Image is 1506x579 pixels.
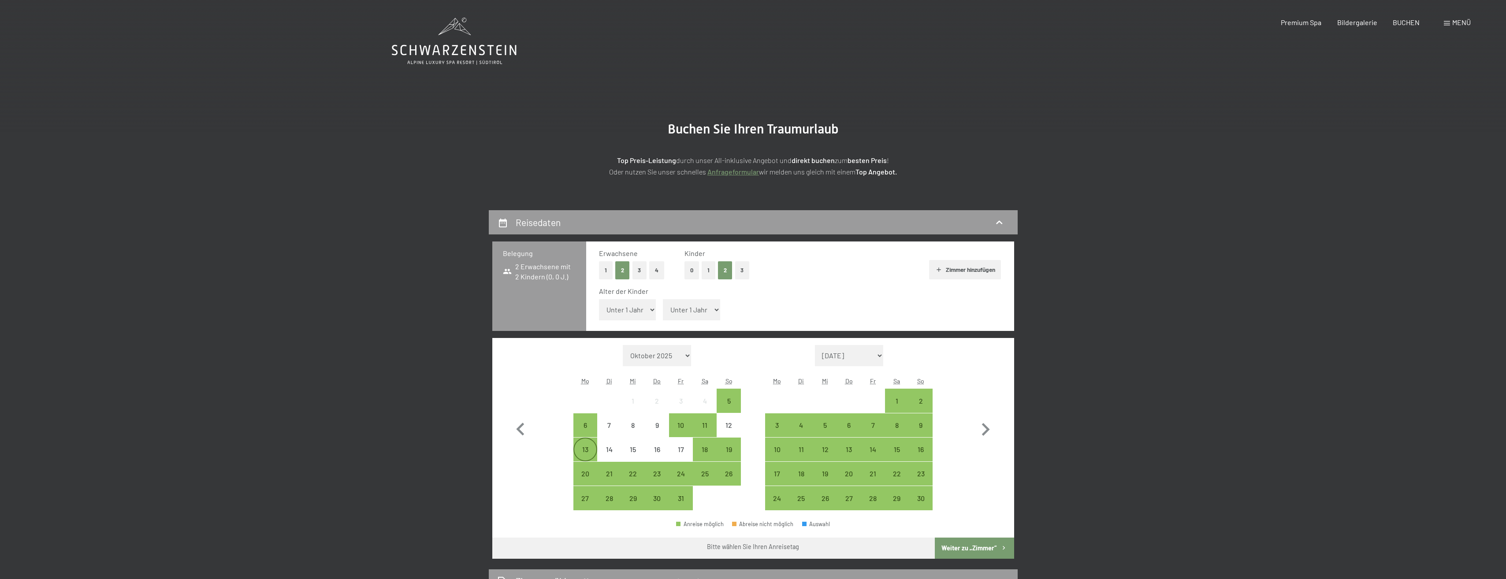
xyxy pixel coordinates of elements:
[885,462,909,486] div: Anreise möglich
[910,495,932,517] div: 30
[597,486,621,510] div: Tue Oct 28 2025
[909,462,933,486] div: Anreise möglich
[861,413,885,437] div: Anreise möglich
[621,486,645,510] div: Anreise möglich
[684,261,699,279] button: 0
[615,261,630,279] button: 2
[718,446,740,468] div: 19
[707,542,799,551] div: Bitte wählen Sie Ihren Anreisetag
[838,495,860,517] div: 27
[669,413,693,437] div: Fri Oct 10 2025
[910,422,932,444] div: 9
[837,462,861,486] div: Thu Nov 20 2025
[670,495,692,517] div: 31
[909,389,933,412] div: Anreise möglich
[855,167,897,176] strong: Top Angebot.
[789,462,813,486] div: Tue Nov 18 2025
[630,377,636,385] abbr: Mittwoch
[792,156,835,164] strong: direkt buchen
[669,486,693,510] div: Fri Oct 31 2025
[670,422,692,444] div: 10
[909,413,933,437] div: Anreise möglich
[802,521,830,527] div: Auswahl
[909,438,933,461] div: Anreise möglich
[885,438,909,461] div: Anreise möglich
[597,413,621,437] div: Anreise nicht möglich
[1281,18,1321,26] span: Premium Spa
[790,446,812,468] div: 11
[598,495,620,517] div: 28
[886,446,908,468] div: 15
[837,438,861,461] div: Thu Nov 13 2025
[598,470,620,492] div: 21
[621,413,645,437] div: Anreise nicht möglich
[669,389,693,412] div: Fri Oct 03 2025
[622,397,644,419] div: 1
[645,486,669,510] div: Thu Oct 30 2025
[765,486,789,510] div: Anreise möglich
[789,438,813,461] div: Anreise möglich
[646,397,668,419] div: 2
[717,389,740,412] div: Anreise möglich
[581,377,589,385] abbr: Montag
[573,462,597,486] div: Mon Oct 20 2025
[646,495,668,517] div: 30
[909,438,933,461] div: Sun Nov 16 2025
[533,155,974,177] p: durch unser All-inklusive Angebot und zum ! Oder nutzen Sie unser schnelles wir melden uns gleich...
[597,486,621,510] div: Anreise möglich
[646,470,668,492] div: 23
[725,377,733,385] abbr: Sonntag
[929,260,1001,279] button: Zimmer hinzufügen
[861,438,885,461] div: Anreise möglich
[693,389,717,412] div: Anreise nicht möglich
[668,121,839,137] span: Buchen Sie Ihren Traumurlaub
[765,462,789,486] div: Mon Nov 17 2025
[621,462,645,486] div: Anreise möglich
[893,377,900,385] abbr: Samstag
[693,462,717,486] div: Anreise möglich
[621,462,645,486] div: Wed Oct 22 2025
[885,389,909,412] div: Anreise möglich
[798,377,804,385] abbr: Dienstag
[862,422,884,444] div: 7
[622,470,644,492] div: 22
[717,438,740,461] div: Anreise möglich
[669,438,693,461] div: Anreise nicht möglich
[622,422,644,444] div: 8
[693,438,717,461] div: Anreise möglich
[718,397,740,419] div: 5
[632,261,647,279] button: 3
[973,345,998,511] button: Nächster Monat
[717,438,740,461] div: Sun Oct 19 2025
[766,422,788,444] div: 3
[645,389,669,412] div: Anreise nicht möglich
[790,470,812,492] div: 18
[814,495,836,517] div: 26
[885,438,909,461] div: Sat Nov 15 2025
[573,486,597,510] div: Anreise möglich
[789,486,813,510] div: Anreise möglich
[669,413,693,437] div: Anreise möglich
[837,462,861,486] div: Anreise möglich
[765,413,789,437] div: Anreise möglich
[702,377,708,385] abbr: Samstag
[862,470,884,492] div: 21
[621,413,645,437] div: Wed Oct 08 2025
[765,413,789,437] div: Mon Nov 03 2025
[766,446,788,468] div: 10
[693,413,717,437] div: Anreise möglich
[910,470,932,492] div: 23
[702,261,715,279] button: 1
[717,413,740,437] div: Anreise nicht möglich
[597,438,621,461] div: Tue Oct 14 2025
[909,389,933,412] div: Sun Nov 02 2025
[935,538,1014,559] button: Weiter zu „Zimmer“
[1452,18,1471,26] span: Menü
[861,462,885,486] div: Fri Nov 21 2025
[503,262,576,282] span: 2 Erwachsene mit 2 Kindern (0, 0 J.)
[765,438,789,461] div: Anreise möglich
[910,397,932,419] div: 2
[885,486,909,510] div: Anreise möglich
[718,470,740,492] div: 26
[574,446,596,468] div: 13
